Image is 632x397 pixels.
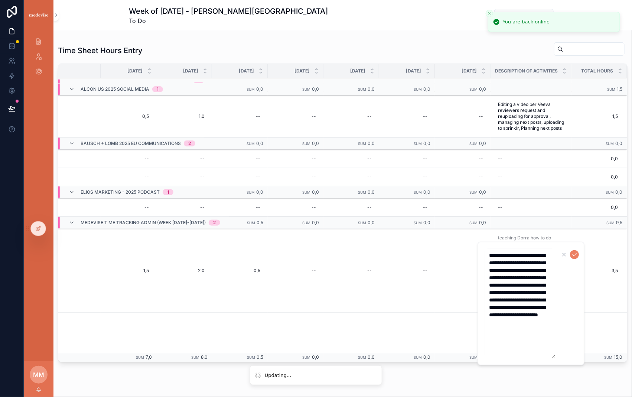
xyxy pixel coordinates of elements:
small: Sum [414,190,422,194]
span: [DATE] [239,68,254,74]
span: 0,0 [368,82,375,88]
span: 0,0 [423,82,430,88]
span: Total Hours [581,68,613,74]
div: -- [312,204,316,210]
small: Sum [302,190,310,194]
span: 0,0 [423,220,430,225]
span: 1,0 [164,113,205,119]
div: -- [200,204,205,210]
small: Sum [247,142,255,146]
span: 15,0 [614,354,623,360]
h1: Week of [DATE] - [PERSON_NAME][GEOGRAPHIC_DATA] [129,6,328,16]
div: 2 [188,141,191,146]
span: 2,0 [616,82,623,88]
div: -- [423,156,427,162]
small: Sum [358,87,366,91]
span: 1,5 [617,86,623,92]
span: [DATE] [294,68,310,74]
small: Sum [358,221,366,225]
small: Sum [414,355,422,359]
span: 0,0 [312,354,319,360]
div: -- [367,268,372,274]
small: Sum [414,142,422,146]
small: Sum [191,355,199,359]
small: Sum [605,355,613,359]
small: Sum [607,221,615,225]
div: -- [256,204,260,210]
div: -- [498,174,502,180]
span: [DATE] [462,68,477,74]
span: 0,5 [257,220,263,225]
span: 0,0 [368,141,375,146]
span: Elios Marketing - 2025 Podcast [81,189,160,195]
small: Sum [302,142,310,146]
div: scrollable content [24,30,53,88]
span: Bausch + Lomb 2025 EU Communications [81,141,181,146]
span: [DATE] [406,68,421,74]
div: -- [423,174,427,180]
img: App logo [28,12,49,18]
span: 0,5 [108,113,149,119]
span: Alcon US 2025 Social Media [81,86,149,92]
div: -- [498,204,502,210]
span: 9,5 [616,220,623,225]
small: Sum [136,355,144,359]
div: -- [423,113,427,119]
span: Editing a video per Veeva reviewers request and reuploading for approval, managing next posts, up... [498,101,564,131]
div: -- [144,156,149,162]
small: Sum [414,87,422,91]
span: To Do [129,16,328,25]
h1: Time Sheet Hours Entry [58,45,143,56]
span: 0,5 [257,354,263,360]
span: 0,0 [479,220,486,225]
span: 0,0 [312,141,319,146]
span: 0,0 [571,156,618,162]
span: 0,0 [479,141,486,146]
div: -- [312,156,316,162]
span: 0,0 [368,86,375,92]
div: 2 [213,220,216,226]
div: -- [312,113,316,119]
small: Sum [607,87,616,91]
span: 0,0 [368,189,375,195]
button: Close toast [486,10,493,17]
span: 0,0 [479,189,486,195]
small: Sum [358,142,366,146]
small: Sum [247,87,255,91]
span: Medevise Time Tracking ADMIN (week [DATE]-[DATE]) [81,220,206,226]
div: -- [479,174,483,180]
span: 0,0 [312,82,319,88]
div: -- [200,156,205,162]
div: -- [144,174,149,180]
div: -- [312,268,316,274]
span: 0,0 [423,189,430,195]
small: Sum [469,355,478,359]
small: Sum [469,87,478,91]
div: -- [479,156,483,162]
div: -- [498,156,502,162]
span: 0,0 [256,141,263,146]
span: Description of Activities [495,68,558,74]
div: -- [367,174,372,180]
span: 0,0 [256,86,263,92]
span: 0,0 [479,86,486,92]
span: 0,0 [368,354,375,360]
span: 1,5 [571,113,618,119]
span: 0,0 [423,141,430,146]
span: MM [33,370,44,379]
span: 1,5 [108,268,149,274]
div: -- [367,204,372,210]
div: -- [423,268,427,274]
div: -- [256,156,260,162]
span: 0,0 [256,189,263,195]
span: 0,0 [571,204,618,210]
div: -- [423,204,427,210]
small: Sum [606,190,614,194]
span: 0,0 [616,189,623,195]
span: 3,5 [571,268,618,274]
div: -- [479,204,483,210]
div: -- [256,113,260,119]
div: -- [367,113,372,119]
div: -- [367,156,372,162]
div: -- [312,174,316,180]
